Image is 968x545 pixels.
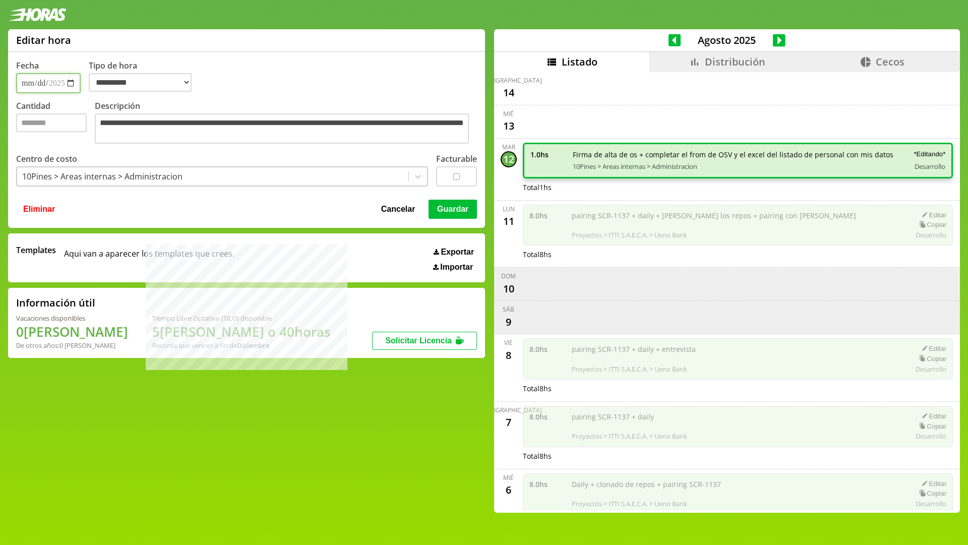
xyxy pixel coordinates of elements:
div: Total 8 hs [523,451,953,461]
div: 11 [501,213,517,229]
div: 13 [501,118,517,134]
div: 8 [501,347,517,363]
span: Importar [440,263,473,272]
label: Centro de costo [16,153,77,164]
span: Distribución [705,55,765,69]
select: Tipo de hora [89,73,192,92]
div: [DEMOGRAPHIC_DATA] [475,76,542,85]
span: Exportar [441,248,474,257]
label: Facturable [436,153,477,164]
button: Guardar [429,200,477,219]
span: Solicitar Licencia [385,336,452,345]
button: Eliminar [20,200,58,219]
div: dom [501,272,516,280]
div: 9 [501,314,517,330]
h1: Editar hora [16,33,71,47]
div: vie [504,338,513,347]
span: Aqui van a aparecer los templates que crees. [64,245,234,272]
label: Descripción [95,100,477,146]
span: Cecos [876,55,904,69]
label: Tipo de hora [89,60,200,93]
textarea: Descripción [95,113,469,144]
div: mar [502,143,515,151]
button: Cancelar [378,200,418,219]
label: Cantidad [16,100,95,146]
h1: 0 [PERSON_NAME] [16,323,128,341]
div: mié [503,109,514,118]
h2: Información útil [16,296,95,310]
div: 7 [501,414,517,431]
span: Templates [16,245,56,256]
div: 10 [501,280,517,296]
div: 10Pines > Areas internas > Administracion [22,171,183,182]
div: Total 8 hs [523,384,953,393]
div: sáb [503,305,514,314]
span: Listado [562,55,597,69]
div: Total 8 hs [523,250,953,259]
div: Total 1 hs [523,183,953,192]
div: Recordá que vencen a fin de [152,341,331,350]
img: logotipo [8,8,67,21]
b: Diciembre [237,341,269,350]
div: [DEMOGRAPHIC_DATA] [475,406,542,414]
span: Agosto 2025 [681,33,773,47]
div: De otros años: 0 [PERSON_NAME] [16,341,128,350]
div: scrollable content [494,72,960,511]
button: Solicitar Licencia [372,332,477,350]
div: 14 [501,85,517,101]
div: 6 [501,482,517,498]
div: 12 [501,151,517,167]
div: Vacaciones disponibles [16,314,128,323]
div: lun [503,205,515,213]
div: Tiempo Libre Optativo (TiLO) disponible [152,314,331,323]
input: Cantidad [16,113,87,132]
button: Exportar [431,247,477,257]
h1: 5 [PERSON_NAME] o 40 horas [152,323,331,341]
div: mié [503,473,514,482]
label: Fecha [16,60,39,71]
